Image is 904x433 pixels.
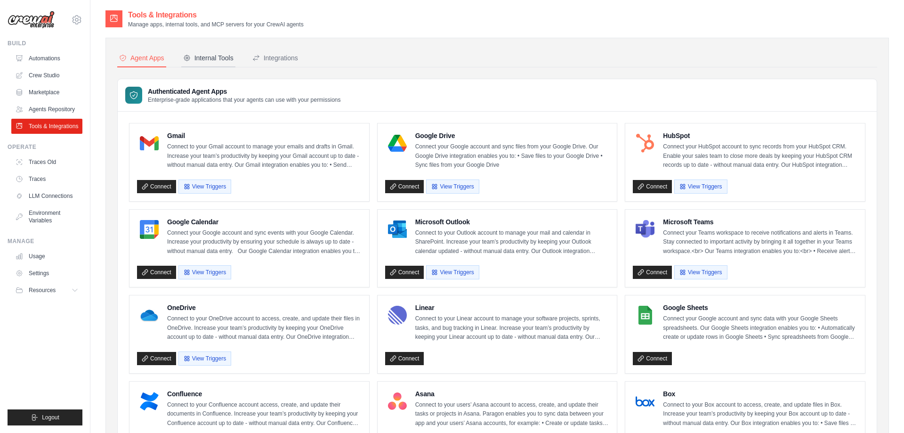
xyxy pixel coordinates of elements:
[137,352,176,365] a: Connect
[663,400,857,428] p: Connect to your Box account to access, create, and update files in Box. Increase your team’s prod...
[415,217,610,227] h4: Microsoft Outlook
[167,217,362,227] h4: Google Calendar
[128,9,304,21] h2: Tools & Integrations
[415,303,610,312] h4: Linear
[250,49,300,67] button: Integrations
[140,392,159,411] img: Confluence Logo
[11,283,82,298] button: Resources
[11,172,82,187] a: Traces
[137,180,176,193] a: Connect
[11,85,82,100] a: Marketplace
[167,229,362,256] p: Connect your Google account and sync events with your Google Calendar. Increase your productivity...
[415,131,610,140] h4: Google Drive
[663,389,857,399] h4: Box
[140,220,159,239] img: Google Calendar Logo
[388,392,407,411] img: Asana Logo
[148,87,341,96] h3: Authenticated Agent Apps
[167,303,362,312] h4: OneDrive
[663,131,857,140] h4: HubSpot
[633,352,672,365] a: Connect
[663,142,857,170] p: Connect your HubSpot account to sync records from your HubSpot CRM. Enable your sales team to clo...
[388,306,407,325] img: Linear Logo
[385,352,424,365] a: Connect
[11,51,82,66] a: Automations
[181,49,235,67] button: Internal Tools
[415,400,610,428] p: Connect to your users’ Asana account to access, create, and update their tasks or projects in Asa...
[385,180,424,193] a: Connect
[11,266,82,281] a: Settings
[663,303,857,312] h4: Google Sheets
[167,389,362,399] h4: Confluence
[183,53,234,63] div: Internal Tools
[178,351,231,366] button: View Triggers
[11,155,82,170] a: Traces Old
[415,389,610,399] h4: Asana
[167,131,362,140] h4: Gmail
[8,11,55,29] img: Logo
[11,68,82,83] a: Crew Studio
[663,229,857,256] p: Connect your Teams workspace to receive notifications and alerts in Teams. Stay connected to impo...
[148,96,341,104] p: Enterprise-grade applications that your agents can use with your permissions
[388,220,407,239] img: Microsoft Outlook Logo
[178,265,231,279] button: View Triggers
[426,180,479,194] button: View Triggers
[252,53,298,63] div: Integrations
[636,134,654,153] img: HubSpot Logo
[140,134,159,153] img: Gmail Logo
[385,266,424,279] a: Connect
[8,40,82,47] div: Build
[636,220,654,239] img: Microsoft Teams Logo
[117,49,166,67] button: Agent Apps
[167,314,362,342] p: Connect to your OneDrive account to access, create, and update their files in OneDrive. Increase ...
[42,414,59,421] span: Logout
[636,306,654,325] img: Google Sheets Logo
[167,142,362,170] p: Connect to your Gmail account to manage your emails and drafts in Gmail. Increase your team’s pro...
[11,205,82,228] a: Environment Variables
[8,237,82,245] div: Manage
[11,102,82,117] a: Agents Repository
[636,392,654,411] img: Box Logo
[633,266,672,279] a: Connect
[674,265,727,279] button: View Triggers
[11,119,82,134] a: Tools & Integrations
[663,314,857,342] p: Connect your Google account and sync data with your Google Sheets spreadsheets. Our Google Sheets...
[140,306,159,325] img: OneDrive Logo
[415,229,610,256] p: Connect to your Outlook account to manage your mail and calendar in SharePoint. Increase your tea...
[8,409,82,425] button: Logout
[11,188,82,204] a: LLM Connections
[388,134,407,153] img: Google Drive Logo
[426,265,479,279] button: View Triggers
[29,286,56,294] span: Resources
[674,180,727,194] button: View Triggers
[663,217,857,227] h4: Microsoft Teams
[11,249,82,264] a: Usage
[119,53,164,63] div: Agent Apps
[633,180,672,193] a: Connect
[128,21,304,28] p: Manage apps, internal tools, and MCP servers for your CrewAI agents
[178,180,231,194] button: View Triggers
[415,142,610,170] p: Connect your Google account and sync files from your Google Drive. Our Google Drive integration e...
[167,400,362,428] p: Connect to your Confluence account access, create, and update their documents in Confluence. Incr...
[8,143,82,151] div: Operate
[137,266,176,279] a: Connect
[415,314,610,342] p: Connect to your Linear account to manage your software projects, sprints, tasks, and bug tracking...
